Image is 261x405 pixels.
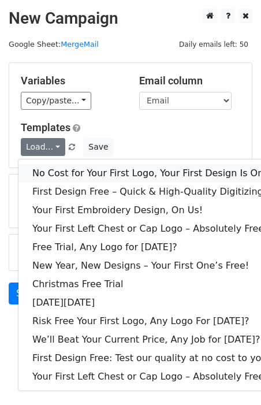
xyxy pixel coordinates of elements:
[83,138,113,156] button: Save
[21,92,91,110] a: Copy/paste...
[175,40,252,49] a: Daily emails left: 50
[139,75,240,87] h5: Email column
[21,121,70,133] a: Templates
[9,283,47,304] a: Send
[9,40,99,49] small: Google Sheet:
[203,350,261,405] iframe: Chat Widget
[61,40,99,49] a: MergeMail
[21,138,65,156] a: Load...
[9,9,252,28] h2: New Campaign
[21,75,122,87] h5: Variables
[175,38,252,51] span: Daily emails left: 50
